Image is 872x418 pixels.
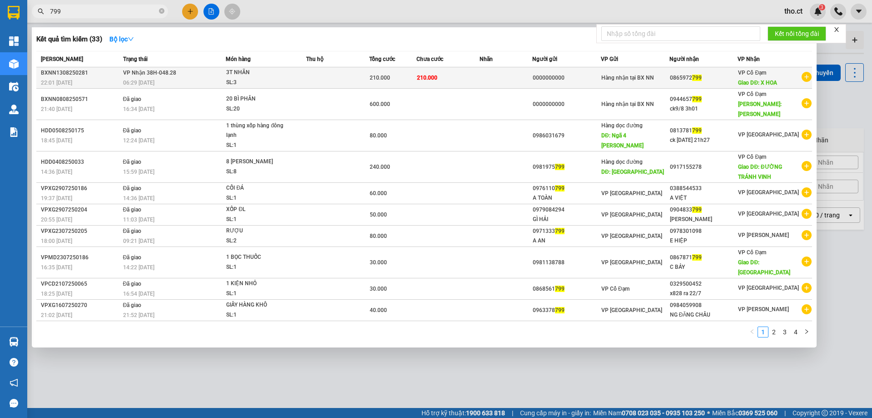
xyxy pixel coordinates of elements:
span: [PERSON_NAME]: [PERSON_NAME] [738,101,782,117]
div: GÌ HẢI [533,215,600,224]
span: 14:36 [DATE] [41,169,72,175]
div: 8 [PERSON_NAME] [226,157,294,167]
span: 19:37 [DATE] [41,195,72,201]
div: VPCD2107250065 [41,279,120,289]
span: VP [GEOGRAPHIC_DATA] [738,131,799,138]
div: 0944657 [670,95,738,104]
span: 799 [555,164,565,170]
input: Nhập số tổng đài [601,26,760,41]
span: Giao DĐ: X HOA [738,80,777,86]
span: search [38,8,44,15]
div: VPXG2307250205 [41,227,120,236]
div: SL: 1 [226,141,294,151]
span: 600.000 [370,101,390,107]
li: 4 [790,327,801,337]
span: 799 [555,286,565,292]
div: A TOÀN [533,193,600,203]
img: warehouse-icon [9,59,19,69]
img: logo-vxr [8,6,20,20]
div: HDD0408250033 [41,157,120,167]
span: VP [GEOGRAPHIC_DATA] [738,189,799,196]
span: 60.000 [370,190,387,196]
div: VPMD2307250186 [41,253,120,262]
div: 0981975 [533,162,600,172]
span: plus-circle [802,230,812,240]
div: VPXG2907250204 [41,205,120,215]
span: Đã giao [123,281,142,287]
div: SL: 2 [226,236,294,246]
div: 0978301098 [670,227,738,236]
a: 2 [769,327,779,337]
span: 09:21 [DATE] [123,238,154,244]
strong: Bộ lọc [109,35,134,43]
div: 0904833 [670,205,738,215]
span: plus-circle [802,72,812,82]
span: Trạng thái [123,56,148,62]
span: 210.000 [417,75,437,81]
span: VP Cổ Đạm [738,70,766,76]
span: Thu hộ [306,56,323,62]
span: VP Gửi [601,56,618,62]
span: notification [10,378,18,387]
img: warehouse-icon [9,337,19,347]
span: Đã giao [123,254,142,261]
span: 18:25 [DATE] [41,291,72,297]
div: GIẤY HÀNG KHÔ [226,300,294,310]
span: 799 [692,127,702,134]
span: VP Cổ Đạm [738,91,766,97]
span: VP [GEOGRAPHIC_DATA] [601,212,662,218]
span: 18:45 [DATE] [41,137,72,144]
span: plus-circle [802,304,812,314]
div: 0329500452 [670,279,738,289]
span: plus-circle [802,130,812,140]
span: plus-circle [802,283,812,293]
span: message [10,399,18,408]
div: 0984059908 [670,301,738,310]
span: 50.000 [370,212,387,218]
span: DĐ: Ngã 4 [PERSON_NAME] [601,132,644,149]
li: 2 [768,327,779,337]
div: C BẢY [670,262,738,272]
div: 0865972 [670,73,738,83]
span: Đã giao [123,127,142,134]
div: SL: 1 [226,289,294,299]
span: down [128,36,134,42]
span: question-circle [10,358,18,367]
span: Đã giao [123,206,142,213]
span: 799 [692,206,702,213]
div: 0971333 [533,227,600,236]
span: DĐ: [GEOGRAPHIC_DATA] [601,169,664,175]
img: solution-icon [9,127,19,137]
div: [PERSON_NAME] [670,215,738,224]
div: SL: 1 [226,310,294,320]
div: 0867871 [670,253,738,262]
span: 18:00 [DATE] [41,238,72,244]
span: Đã giao [123,228,142,234]
span: 799 [555,228,565,234]
span: 210.000 [370,75,390,81]
span: 22:01 [DATE] [41,80,72,86]
div: SL: 1 [226,193,294,203]
div: ck9/8 3h01 [670,104,738,114]
button: Bộ lọcdown [102,32,141,46]
div: SL: 8 [226,167,294,177]
div: x828 ra 22/7 [670,289,738,298]
span: Hàng dọc đường [601,159,643,165]
span: 30.000 [370,259,387,266]
span: Giao DĐ: [GEOGRAPHIC_DATA] [738,259,790,276]
span: plus-circle [802,187,812,197]
span: 21:52 [DATE] [123,312,154,318]
div: 1 BỌC THUỐC [226,252,294,262]
span: 30.000 [370,286,387,292]
div: SL: 20 [226,104,294,114]
span: VP Nhận [738,56,760,62]
div: 0963378 [533,306,600,315]
span: 11:03 [DATE] [123,217,154,223]
div: SL: 1 [226,215,294,225]
span: 14:36 [DATE] [123,195,154,201]
span: 799 [692,75,702,81]
div: 0000000000 [533,73,600,83]
div: HDD0508250175 [41,126,120,136]
span: VP [GEOGRAPHIC_DATA] [601,233,662,239]
div: ck [DATE] 21h27 [670,136,738,145]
